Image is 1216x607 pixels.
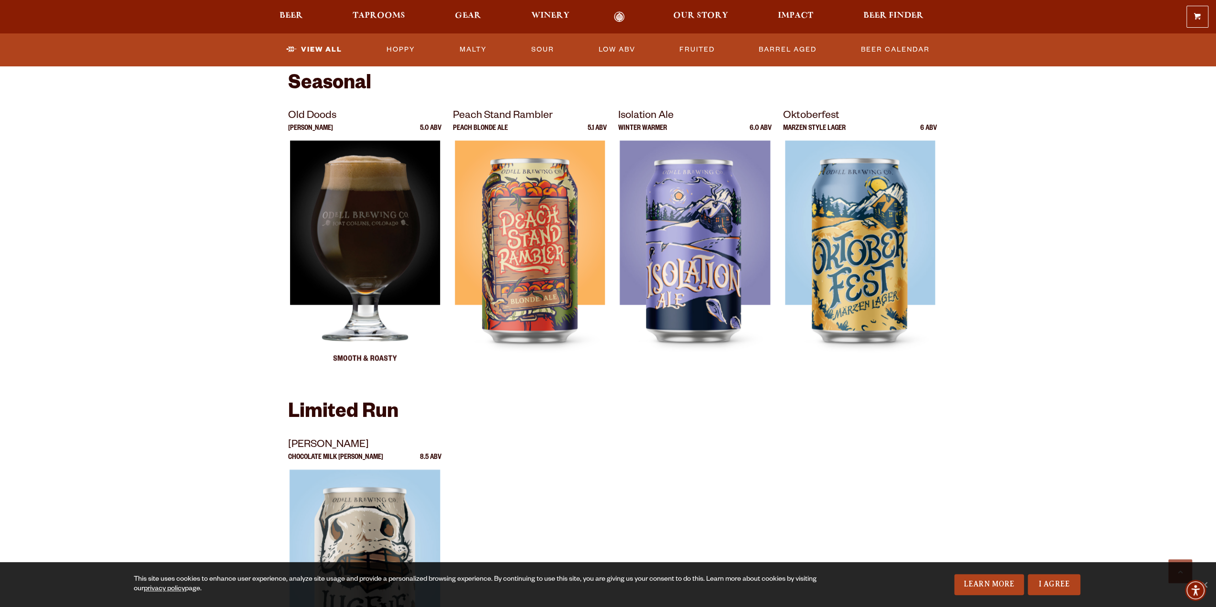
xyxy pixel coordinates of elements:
[453,125,508,140] p: Peach Blonde Ale
[288,437,442,454] p: [PERSON_NAME]
[783,108,937,125] p: Oktoberfest
[755,39,820,61] a: Barrel Aged
[602,11,637,22] a: Odell Home
[282,39,346,61] a: View All
[134,575,835,594] div: This site uses cookies to enhance user experience, analyze site usage and provide a personalized ...
[280,12,303,20] span: Beer
[273,11,309,22] a: Beer
[288,125,333,140] p: [PERSON_NAME]
[676,39,718,61] a: Fruited
[1168,559,1192,583] a: Scroll to top
[453,108,607,379] a: Peach Stand Rambler Peach Blonde Ale 5.1 ABV Peach Stand Rambler Peach Stand Rambler
[920,125,937,140] p: 6 ABV
[288,454,383,469] p: Chocolate Milk [PERSON_NAME]
[456,39,491,61] a: Malty
[288,108,442,379] a: Old Doods [PERSON_NAME] 5.0 ABV Old Doods Old Doods
[783,125,845,140] p: Marzen Style Lager
[857,11,929,22] a: Beer Finder
[618,125,667,140] p: Winter Warmer
[288,108,442,125] p: Old Doods
[144,586,185,593] a: privacy policy
[778,12,813,20] span: Impact
[785,140,935,379] img: Oktoberfest
[346,11,411,22] a: Taprooms
[1028,574,1080,595] a: I Agree
[857,39,934,61] a: Beer Calendar
[954,574,1024,595] a: Learn More
[288,74,928,96] h2: Seasonal
[667,11,734,22] a: Our Story
[383,39,419,61] a: Hoppy
[453,108,607,125] p: Peach Stand Rambler
[618,108,772,379] a: Isolation Ale Winter Warmer 6.0 ABV Isolation Ale Isolation Ale
[288,402,928,425] h2: Limited Run
[618,108,772,125] p: Isolation Ale
[750,125,772,140] p: 6.0 ABV
[783,108,937,379] a: Oktoberfest Marzen Style Lager 6 ABV Oktoberfest Oktoberfest
[449,11,487,22] a: Gear
[588,125,607,140] p: 5.1 ABV
[455,12,481,20] span: Gear
[527,39,558,61] a: Sour
[420,125,441,140] p: 5.0 ABV
[455,140,605,379] img: Peach Stand Rambler
[673,12,728,20] span: Our Story
[525,11,576,22] a: Winery
[594,39,639,61] a: Low ABV
[420,454,441,469] p: 8.5 ABV
[863,12,923,20] span: Beer Finder
[1185,580,1206,601] div: Accessibility Menu
[620,140,770,379] img: Isolation Ale
[290,140,440,379] img: Old Doods
[531,12,570,20] span: Winery
[353,12,405,20] span: Taprooms
[772,11,819,22] a: Impact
